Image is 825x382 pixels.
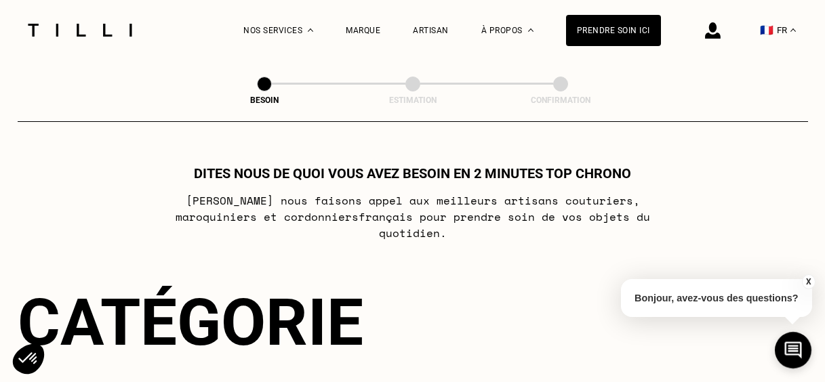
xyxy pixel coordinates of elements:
[566,15,661,46] a: Prendre soin ici
[144,192,681,241] p: [PERSON_NAME] nous faisons appel aux meilleurs artisans couturiers , maroquiniers et cordonniers ...
[790,28,796,32] img: menu déroulant
[308,28,313,32] img: Menu déroulant
[493,95,628,105] div: Confirmation
[621,279,812,317] p: Bonjour, avez-vous des questions?
[23,24,137,37] img: Logo du service de couturière Tilli
[801,274,815,289] button: X
[18,284,808,360] div: Catégorie
[760,24,773,37] span: 🇫🇷
[528,28,534,32] img: Menu déroulant à propos
[345,95,481,105] div: Estimation
[705,22,721,39] img: icône connexion
[346,26,380,35] a: Marque
[194,165,631,182] h1: Dites nous de quoi vous avez besoin en 2 minutes top chrono
[413,26,449,35] a: Artisan
[197,95,332,105] div: Besoin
